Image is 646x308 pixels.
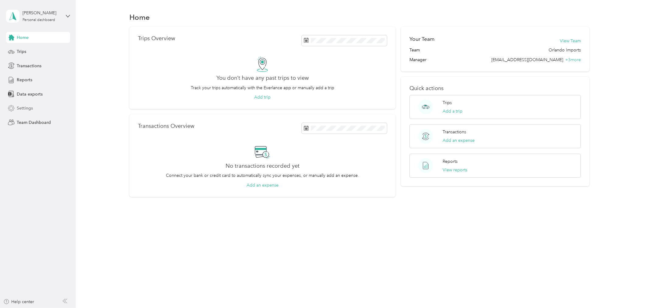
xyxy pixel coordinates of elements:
h2: You don’t have any past trips to view [216,75,309,81]
span: [EMAIL_ADDRESS][DOMAIN_NAME] [491,57,563,62]
span: Settings [17,105,33,111]
span: Home [17,34,29,41]
button: Add an expense [443,137,475,144]
button: View Team [560,38,581,44]
span: Team Dashboard [17,119,51,126]
p: Transactions Overview [138,123,194,129]
h1: Home [129,14,150,20]
span: Manager [409,57,427,63]
p: Trips [443,100,452,106]
p: Transactions [443,129,466,135]
button: View reports [443,167,467,173]
span: Data exports [17,91,43,97]
span: Reports [17,77,32,83]
div: Personal dashboard [23,18,55,22]
p: Trips Overview [138,35,175,42]
span: Trips [17,48,26,55]
button: Add a trip [443,108,462,114]
p: Connect your bank or credit card to automatically sync your expenses, or manually add an expense. [166,172,359,179]
span: Orlando Imports [549,47,581,53]
iframe: Everlance-gr Chat Button Frame [612,274,646,308]
span: Transactions [17,63,41,69]
button: Add trip [254,94,271,100]
p: Reports [443,158,458,165]
span: + 3 more [565,57,581,62]
button: Help center [3,299,34,305]
p: Track your trips automatically with the Everlance app or manually add a trip [191,85,334,91]
h2: No transactions recorded yet [226,163,300,169]
p: Quick actions [409,85,581,92]
h2: Your Team [409,35,434,43]
button: Add an expense [247,182,279,188]
span: Team [409,47,420,53]
div: [PERSON_NAME] [23,10,61,16]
